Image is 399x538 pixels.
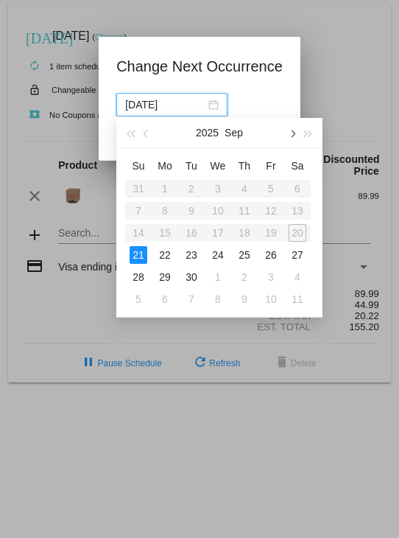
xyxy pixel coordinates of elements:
[156,246,174,264] div: 22
[209,290,227,308] div: 8
[284,244,311,266] td: 9/27/2025
[116,55,283,78] h1: Change Next Occurrence
[205,244,231,266] td: 9/24/2025
[289,268,306,286] div: 4
[130,290,147,308] div: 5
[262,290,280,308] div: 10
[122,118,138,147] button: Last year (Control + left)
[152,266,178,288] td: 9/29/2025
[138,118,155,147] button: Previous month (PageUp)
[178,288,205,310] td: 10/7/2025
[178,244,205,266] td: 9/23/2025
[205,266,231,288] td: 10/1/2025
[125,266,152,288] td: 9/28/2025
[125,154,152,178] th: Sun
[152,288,178,310] td: 10/6/2025
[236,268,253,286] div: 2
[183,246,200,264] div: 23
[209,246,227,264] div: 24
[300,118,317,147] button: Next year (Control + right)
[178,266,205,288] td: 9/30/2025
[178,154,205,178] th: Tue
[231,266,258,288] td: 10/2/2025
[225,118,243,147] button: Sep
[205,154,231,178] th: Wed
[183,268,200,286] div: 30
[258,244,284,266] td: 9/26/2025
[130,246,147,264] div: 21
[283,118,300,147] button: Next month (PageDown)
[156,290,174,308] div: 6
[196,118,219,147] button: 2025
[125,97,205,113] input: Select date
[183,290,200,308] div: 7
[284,266,311,288] td: 10/4/2025
[284,288,311,310] td: 10/11/2025
[262,268,280,286] div: 3
[289,246,306,264] div: 27
[130,268,147,286] div: 28
[262,246,280,264] div: 26
[205,288,231,310] td: 10/8/2025
[231,244,258,266] td: 9/25/2025
[258,266,284,288] td: 10/3/2025
[231,288,258,310] td: 10/9/2025
[284,154,311,178] th: Sat
[258,154,284,178] th: Fri
[236,290,253,308] div: 9
[258,288,284,310] td: 10/10/2025
[236,246,253,264] div: 25
[209,268,227,286] div: 1
[152,154,178,178] th: Mon
[289,290,306,308] div: 11
[156,268,174,286] div: 29
[125,244,152,266] td: 9/21/2025
[231,154,258,178] th: Thu
[152,244,178,266] td: 9/22/2025
[125,288,152,310] td: 10/5/2025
